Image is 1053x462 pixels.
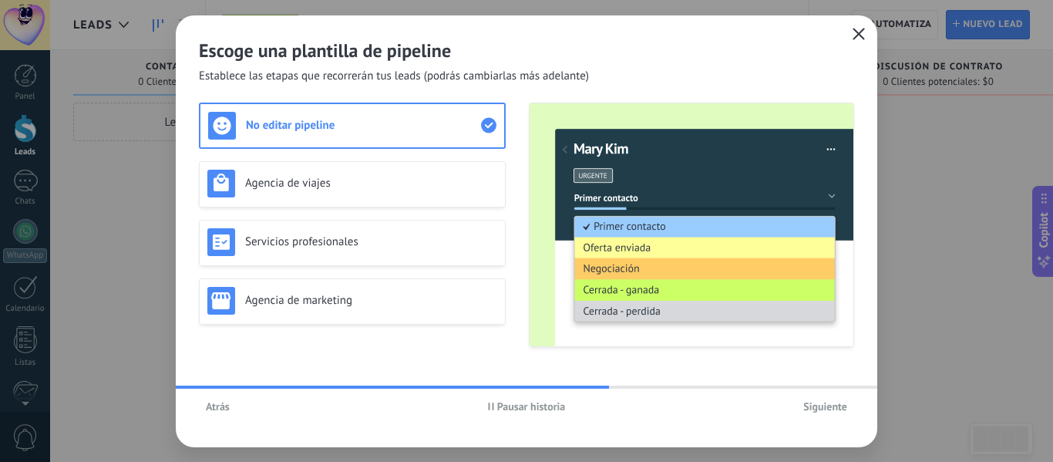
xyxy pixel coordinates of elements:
[803,401,847,412] span: Siguiente
[796,395,854,418] button: Siguiente
[245,234,497,249] h3: Servicios profesionales
[199,395,237,418] button: Atrás
[246,118,481,133] h3: No editar pipeline
[245,293,497,308] h3: Agencia de marketing
[245,176,497,191] h3: Agencia de viajes
[481,395,573,418] button: Pausar historia
[199,69,589,84] span: Establece las etapas que recorrerán tus leads (podrás cambiarlas más adelante)
[199,39,854,62] h2: Escoge una plantilla de pipeline
[497,401,566,412] span: Pausar historia
[206,401,230,412] span: Atrás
